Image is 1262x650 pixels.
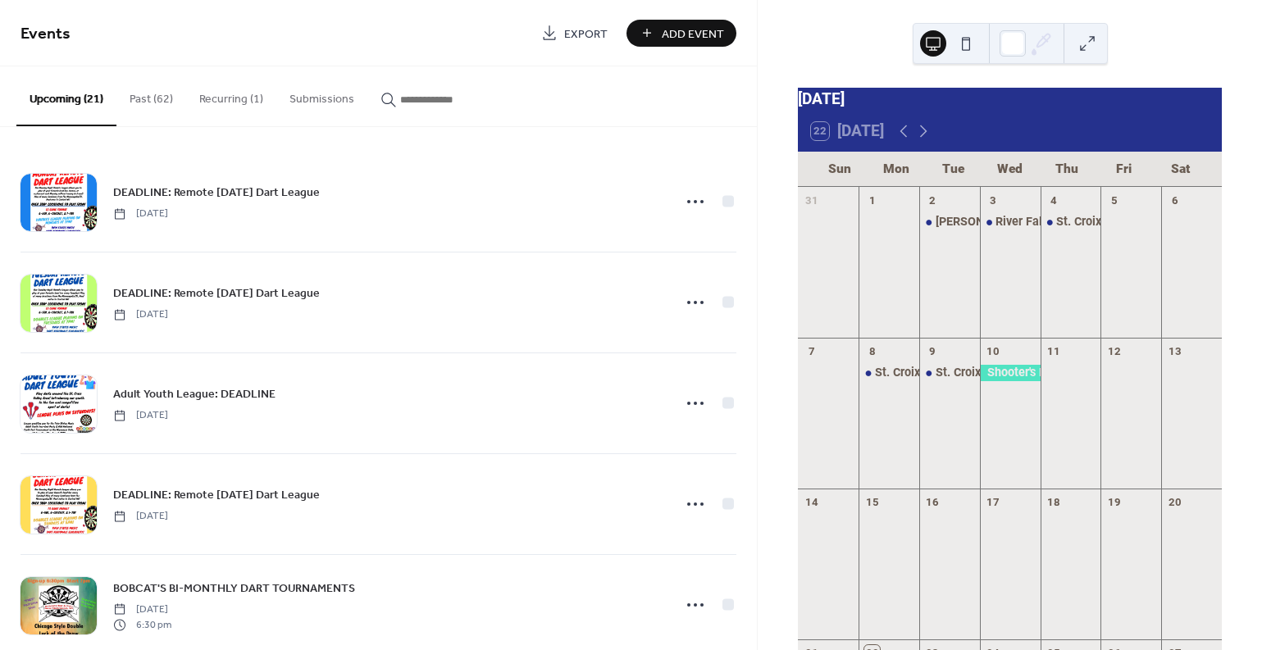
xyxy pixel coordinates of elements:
div: St. Croix Valley Dart League Meeting [1056,214,1253,230]
div: River Falls Dart League Meeting [980,214,1041,230]
div: 9 [925,343,940,358]
span: Add Event [662,25,724,43]
div: 2 [925,193,940,207]
div: 12 [1107,343,1122,358]
span: Export [564,25,608,43]
span: [DATE] [113,207,168,221]
span: 6:30 pm [113,617,171,632]
span: [DATE] [113,602,171,617]
div: St. Croix Valley Pool League Meeting [919,365,980,381]
span: Adult Youth League: DEADLINE [113,386,276,403]
span: BOBCAT'S BI-MONTHLY DART TOURNAMENTS [113,580,355,598]
div: [DATE] [798,88,1222,111]
div: 18 [1046,494,1061,509]
button: Submissions [276,66,367,125]
span: DEADLINE: Remote [DATE] Dart League [113,285,320,302]
div: St. Croix Valley Dart League Meeting [1041,214,1101,230]
div: 6 [1167,193,1182,207]
button: Past (62) [116,66,186,125]
div: 3 [986,193,1000,207]
a: BOBCAT'S BI-MONTHLY DART TOURNAMENTS [113,579,355,598]
div: 11 [1046,343,1061,358]
a: Export [529,20,620,47]
button: Upcoming (21) [16,66,116,126]
div: 13 [1167,343,1182,358]
div: St. Croix Central Dart League Meeting [875,365,1077,381]
div: St. Croix Central Dart League Meeting [859,365,919,381]
div: Mon [868,152,925,187]
span: [DATE] [113,307,168,322]
a: DEADLINE: Remote [DATE] Dart League [113,183,320,202]
span: Events [21,18,71,50]
div: 19 [1107,494,1122,509]
div: 10 [986,343,1000,358]
div: 5 [1107,193,1122,207]
div: [PERSON_NAME] League Meeting [936,214,1116,230]
div: 4 [1046,193,1061,207]
button: Recurring (1) [186,66,276,125]
div: Fri [1096,152,1152,187]
span: [DATE] [113,509,168,524]
div: Wed [982,152,1038,187]
span: DEADLINE: Remote [DATE] Dart League [113,487,320,504]
div: River Falls Dart League Meeting [995,214,1167,230]
div: 8 [864,343,879,358]
a: Adult Youth League: DEADLINE [113,384,276,403]
div: Tue [925,152,982,187]
div: 1 [864,193,879,207]
div: Thu [1038,152,1095,187]
a: DEADLINE: Remote [DATE] Dart League [113,485,320,504]
div: 17 [986,494,1000,509]
div: Sun [811,152,868,187]
div: 7 [804,343,819,358]
div: 14 [804,494,819,509]
div: 15 [864,494,879,509]
div: St. Croix Valley Pool League Meeting [936,365,1134,381]
div: Sat [1152,152,1209,187]
div: Ellsworth Dart League Meeting [919,214,980,230]
span: DEADLINE: Remote [DATE] Dart League [113,184,320,202]
button: Add Event [626,20,736,47]
div: Shooter's Pub 200th Annual Beanies & Weinies Dart Tournament [980,365,1041,381]
div: 31 [804,193,819,207]
a: DEADLINE: Remote [DATE] Dart League [113,284,320,302]
span: [DATE] [113,408,168,423]
div: 20 [1167,494,1182,509]
div: 16 [925,494,940,509]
